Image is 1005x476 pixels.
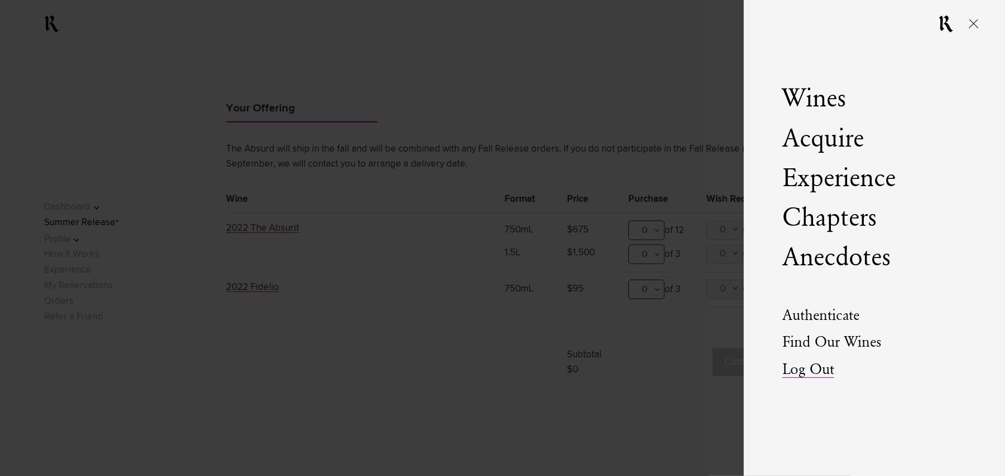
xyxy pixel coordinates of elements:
[782,86,846,113] a: Wines
[782,308,859,324] a: Authenticate
[782,126,864,153] a: Acquire
[939,15,954,33] a: RealmCellars
[782,335,881,351] a: Find Our Wines
[782,166,896,192] a: Experience
[782,205,877,232] a: Chapters
[782,362,834,378] a: Log Out
[782,245,891,271] a: Anecdotes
